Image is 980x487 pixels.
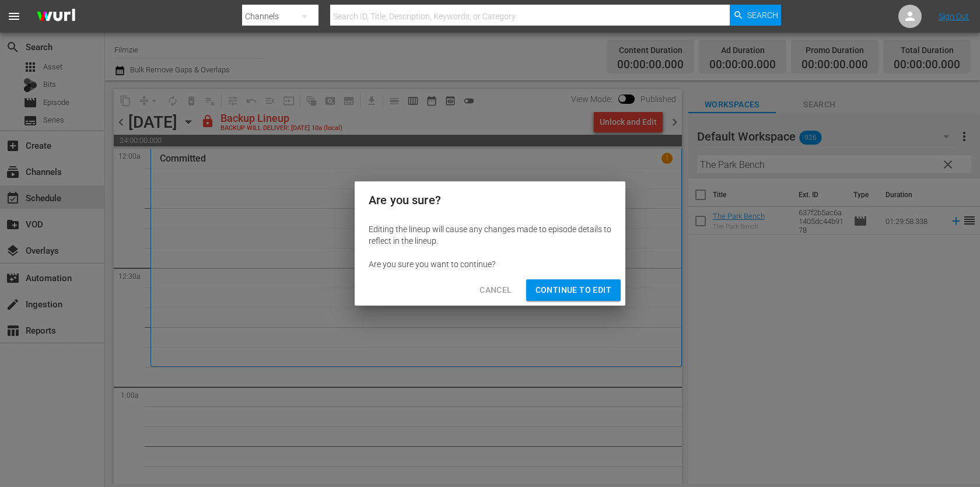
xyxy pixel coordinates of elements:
[535,283,611,297] span: Continue to Edit
[747,5,778,26] span: Search
[7,9,21,23] span: menu
[369,258,611,270] div: Are you sure you want to continue?
[369,223,611,247] div: Editing the lineup will cause any changes made to episode details to reflect in the lineup.
[526,279,621,301] button: Continue to Edit
[470,279,521,301] button: Cancel
[480,283,512,297] span: Cancel
[28,3,84,30] img: ans4CAIJ8jUAAAAAAAAAAAAAAAAAAAAAAAAgQb4GAAAAAAAAAAAAAAAAAAAAAAAAJMjXAAAAAAAAAAAAAAAAAAAAAAAAgAT5G...
[369,191,611,209] h2: Are you sure?
[939,12,969,21] a: Sign Out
